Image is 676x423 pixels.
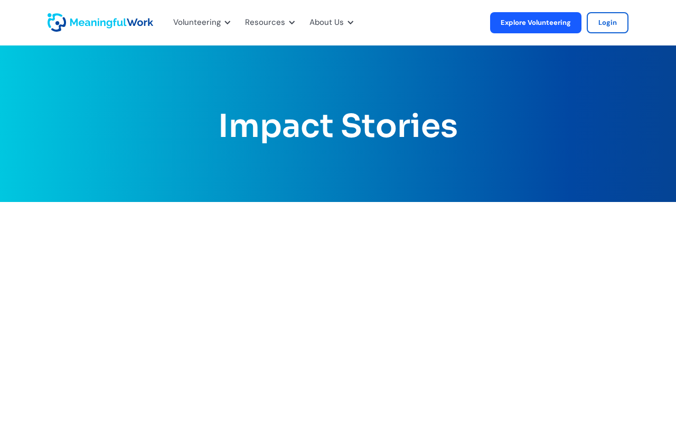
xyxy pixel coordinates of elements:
a: Explore Volunteering [490,12,581,33]
div: Volunteering [167,5,233,40]
div: About Us [309,16,344,30]
div: Resources [245,16,285,30]
a: Login [587,12,628,33]
div: Volunteering [173,16,221,30]
a: home [48,13,74,32]
div: Resources [239,5,298,40]
div: About Us [303,5,356,40]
